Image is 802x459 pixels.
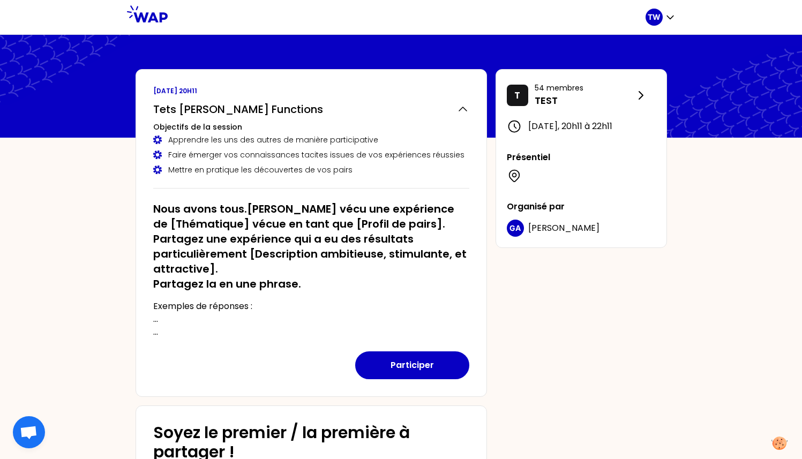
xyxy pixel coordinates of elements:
p: TW [648,12,661,22]
p: 54 membres [535,82,634,93]
span: [PERSON_NAME] [528,222,599,234]
h2: Tets [PERSON_NAME] Functions [153,102,323,117]
p: GA [509,223,521,234]
button: TW [646,9,676,26]
button: Participer [355,351,469,379]
p: Présentiel [507,151,656,164]
p: TEST [535,93,634,108]
a: Ouvrir le chat [13,416,45,448]
p: T [514,88,520,103]
div: Apprendre les uns des autres de manière participative [153,134,469,145]
h2: Nous avons tous.[PERSON_NAME] vécu une expérience de [Thématique] vécue en tant que [Profil de pa... [153,201,469,291]
p: Organisé par [507,200,656,213]
div: Faire émerger vos connaissances tacites issues de vos expériences réussies [153,149,469,160]
div: Mettre en pratique les découvertes de vos pairs [153,164,469,175]
div: [DATE] , 20h11 à 22h11 [507,119,656,134]
h3: Objectifs de la session [153,122,469,132]
p: [DATE] 20h11 [153,87,469,95]
p: Exemples de réponses : ... ... [153,300,469,338]
button: Manage your preferences about cookies [765,430,794,456]
button: Tets [PERSON_NAME] Functions [153,102,469,117]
